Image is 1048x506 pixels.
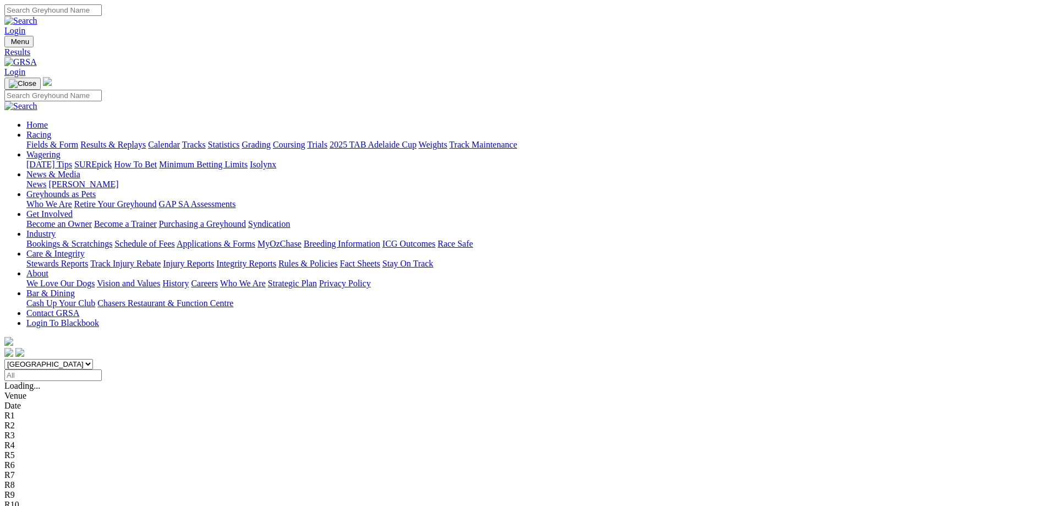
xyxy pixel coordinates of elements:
a: We Love Our Dogs [26,279,95,288]
a: Track Injury Rebate [90,259,161,268]
img: facebook.svg [4,348,13,357]
a: Become an Owner [26,219,92,228]
a: Results & Replays [80,140,146,149]
a: Cash Up Your Club [26,298,95,308]
div: Get Involved [26,219,1044,229]
a: Get Involved [26,209,73,219]
a: Schedule of Fees [114,239,174,248]
img: Close [9,79,36,88]
a: [PERSON_NAME] [48,179,118,189]
img: Search [4,101,37,111]
a: Careers [191,279,218,288]
div: Care & Integrity [26,259,1044,269]
a: Integrity Reports [216,259,276,268]
div: Date [4,401,1044,411]
a: Who We Are [220,279,266,288]
a: Care & Integrity [26,249,85,258]
a: Racing [26,130,51,139]
div: Industry [26,239,1044,249]
a: Home [26,120,48,129]
a: Contact GRSA [26,308,79,318]
a: Syndication [248,219,290,228]
a: Results [4,47,1044,57]
img: twitter.svg [15,348,24,357]
div: Greyhounds as Pets [26,199,1044,209]
input: Search [4,90,102,101]
div: R6 [4,460,1044,470]
div: R5 [4,450,1044,460]
a: Greyhounds as Pets [26,189,96,199]
a: About [26,269,48,278]
a: Bar & Dining [26,289,75,298]
a: Login To Blackbook [26,318,99,328]
a: Race Safe [437,239,473,248]
div: R3 [4,431,1044,440]
a: Wagering [26,150,61,159]
a: Calendar [148,140,180,149]
a: SUREpick [74,160,112,169]
a: ICG Outcomes [382,239,435,248]
a: MyOzChase [257,239,301,248]
a: Chasers Restaurant & Function Centre [97,298,233,308]
span: Menu [11,37,29,46]
div: R1 [4,411,1044,421]
a: Who We Are [26,199,72,209]
a: Fields & Form [26,140,78,149]
a: Tracks [182,140,206,149]
a: Vision and Values [97,279,160,288]
a: Stay On Track [382,259,433,268]
img: logo-grsa-white.png [43,77,52,86]
div: R8 [4,480,1044,490]
button: Toggle navigation [4,36,34,47]
img: GRSA [4,57,37,67]
input: Search [4,4,102,16]
a: Retire Your Greyhound [74,199,157,209]
img: logo-grsa-white.png [4,337,13,346]
div: Venue [4,391,1044,401]
a: Statistics [208,140,240,149]
div: Racing [26,140,1044,150]
a: Injury Reports [163,259,214,268]
a: Breeding Information [304,239,380,248]
a: Weights [419,140,447,149]
a: Privacy Policy [319,279,371,288]
a: Applications & Forms [177,239,255,248]
div: R2 [4,421,1044,431]
div: R4 [4,440,1044,450]
a: News & Media [26,170,80,179]
a: Login [4,67,25,77]
a: Strategic Plan [268,279,317,288]
div: R7 [4,470,1044,480]
span: Loading... [4,381,40,390]
a: Isolynx [250,160,276,169]
a: Purchasing a Greyhound [159,219,246,228]
a: Rules & Policies [278,259,338,268]
a: News [26,179,46,189]
a: Login [4,26,25,35]
a: Fact Sheets [340,259,380,268]
a: Track Maintenance [449,140,517,149]
a: Grading [242,140,271,149]
div: Bar & Dining [26,298,1044,308]
a: Industry [26,229,56,238]
button: Toggle navigation [4,78,41,90]
div: News & Media [26,179,1044,189]
img: Search [4,16,37,26]
a: Become a Trainer [94,219,157,228]
a: Bookings & Scratchings [26,239,112,248]
a: Stewards Reports [26,259,88,268]
div: Wagering [26,160,1044,170]
a: Minimum Betting Limits [159,160,248,169]
div: R9 [4,490,1044,500]
a: GAP SA Assessments [159,199,236,209]
a: Coursing [273,140,305,149]
input: Select date [4,369,102,381]
a: How To Bet [114,160,157,169]
a: [DATE] Tips [26,160,72,169]
a: 2025 TAB Adelaide Cup [330,140,416,149]
div: About [26,279,1044,289]
a: History [162,279,189,288]
a: Trials [307,140,327,149]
